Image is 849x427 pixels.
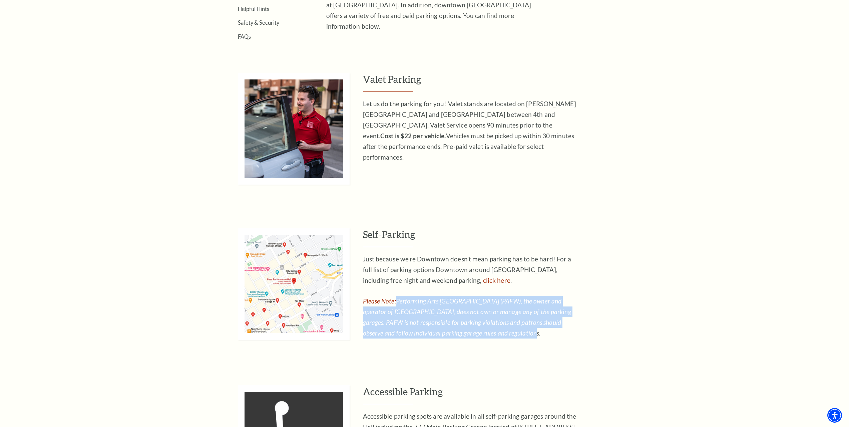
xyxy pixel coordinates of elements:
a: Helpful Hints [238,6,269,12]
em: Performing Arts [GEOGRAPHIC_DATA] (PAFW), the owner and operator of [GEOGRAPHIC_DATA], does not o... [363,297,571,337]
div: Accessibility Menu [827,408,842,423]
strong: Cost is $22 per vehicle. [380,132,446,140]
h3: Valet Parking [363,73,631,92]
h3: Self-Parking [363,228,631,247]
a: FAQs [238,33,251,40]
a: For a full list of parking options Downtown around Sundance Square, including free night and week... [483,276,510,284]
p: Let us do the parking for you! Valet stands are located on [PERSON_NAME][GEOGRAPHIC_DATA] and [GE... [363,98,580,163]
p: Just because we’re Downtown doesn’t mean parking has to be hard! For a full list of parking optio... [363,254,580,286]
span: Please Note: [363,297,396,305]
a: Safety & Security [238,19,279,26]
h3: Accessible Parking [363,385,631,404]
img: Valet Parking [238,73,350,185]
img: Self-Parking [238,228,350,340]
